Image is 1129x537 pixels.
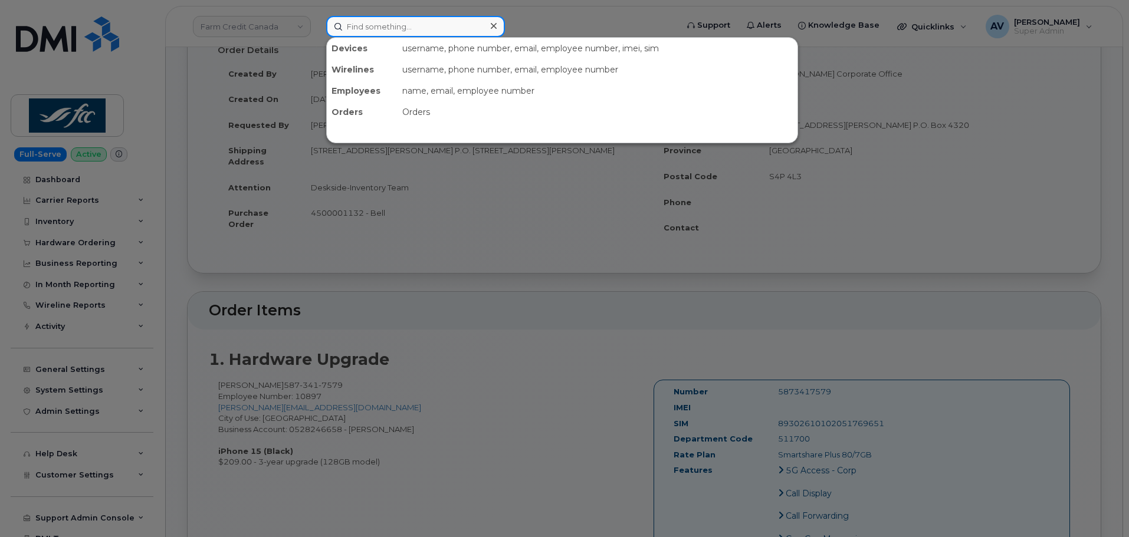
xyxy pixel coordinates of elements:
[398,59,797,80] div: username, phone number, email, employee number
[327,59,398,80] div: Wirelines
[327,80,398,101] div: Employees
[326,16,505,37] input: Find something...
[398,80,797,101] div: name, email, employee number
[398,101,797,123] div: Orders
[1078,486,1120,528] iframe: Messenger Launcher
[398,38,797,59] div: username, phone number, email, employee number, imei, sim
[327,101,398,123] div: Orders
[327,38,398,59] div: Devices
